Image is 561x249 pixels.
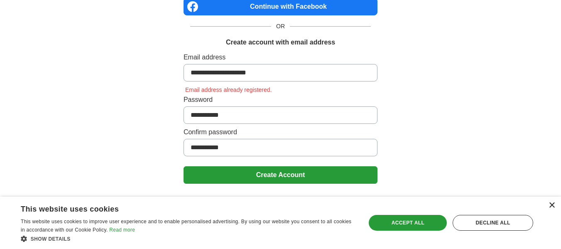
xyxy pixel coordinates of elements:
div: Accept all [369,215,447,231]
span: OR [271,22,290,31]
label: Email address [184,52,377,62]
h1: Create account with email address [226,37,335,47]
label: Confirm password [184,127,377,137]
span: Email address already registered. [184,86,274,93]
span: Show details [31,236,71,242]
a: Read more, opens a new window [109,227,135,233]
div: This website uses cookies [21,202,335,214]
div: Close [549,202,555,209]
div: Decline all [453,215,533,231]
label: Password [184,95,377,105]
span: This website uses cookies to improve user experience and to enable personalised advertising. By u... [21,219,351,233]
button: Create Account [184,166,377,184]
div: Show details [21,234,356,243]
